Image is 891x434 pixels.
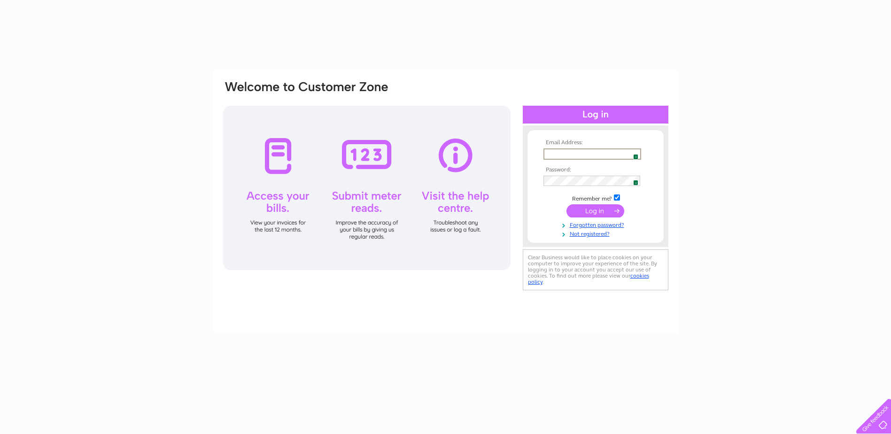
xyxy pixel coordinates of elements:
a: Not registered? [543,229,650,238]
a: cookies policy [528,272,649,285]
img: npw-badge-icon.svg [629,150,637,157]
span: 3 [633,154,638,160]
td: Remember me? [541,193,650,202]
th: Password: [541,167,650,173]
input: Submit [566,204,624,217]
span: 3 [633,180,638,186]
a: Forgotten password? [543,220,650,229]
div: Clear Business would like to place cookies on your computer to improve your experience of the sit... [523,249,668,290]
img: npw-badge-icon.svg [629,176,637,184]
th: Email Address: [541,139,650,146]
